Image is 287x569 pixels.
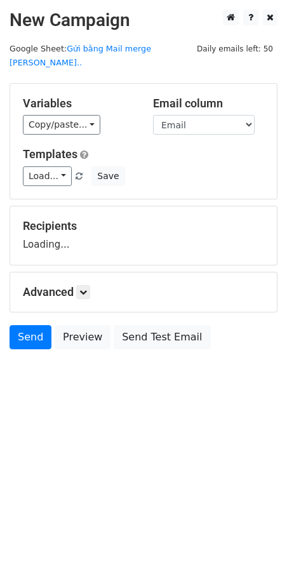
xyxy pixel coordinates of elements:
[23,219,264,252] div: Loading...
[55,325,110,349] a: Preview
[23,97,134,110] h5: Variables
[153,97,264,110] h5: Email column
[23,115,100,135] a: Copy/paste...
[10,44,151,68] small: Google Sheet:
[23,147,77,161] a: Templates
[192,44,277,53] a: Daily emails left: 50
[23,285,264,299] h5: Advanced
[10,325,51,349] a: Send
[10,44,151,68] a: Gửi bằng Mail merge [PERSON_NAME]..
[23,166,72,186] a: Load...
[192,42,277,56] span: Daily emails left: 50
[10,10,277,31] h2: New Campaign
[91,166,124,186] button: Save
[23,219,264,233] h5: Recipients
[114,325,210,349] a: Send Test Email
